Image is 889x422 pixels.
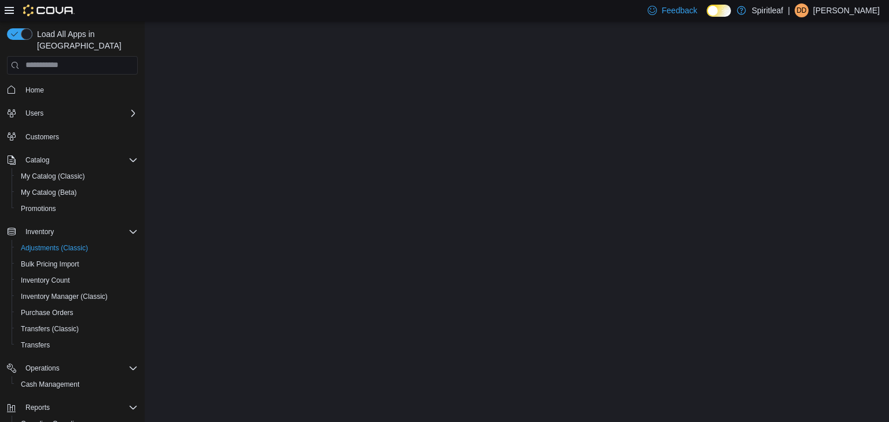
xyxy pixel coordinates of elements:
span: Inventory [25,227,54,236]
p: | [788,3,790,17]
div: Donna D [795,3,809,17]
span: Users [25,109,43,118]
span: Transfers (Classic) [16,322,138,336]
a: My Catalog (Classic) [16,169,90,183]
a: Cash Management [16,377,84,391]
span: My Catalog (Beta) [21,188,77,197]
span: Inventory Count [16,273,138,287]
span: Operations [25,364,60,373]
span: Inventory Manager (Classic) [21,292,108,301]
span: Transfers [16,338,138,352]
a: Adjustments (Classic) [16,241,93,255]
span: Purchase Orders [21,308,74,317]
button: Catalog [2,152,142,168]
span: Bulk Pricing Import [21,260,79,269]
button: Purchase Orders [12,305,142,321]
button: My Catalog (Classic) [12,168,142,184]
a: Bulk Pricing Import [16,257,84,271]
span: Reports [25,403,50,412]
span: My Catalog (Beta) [16,186,138,199]
button: Transfers (Classic) [12,321,142,337]
button: Promotions [12,201,142,217]
span: Reports [21,401,138,414]
button: Users [2,105,142,121]
button: Operations [21,361,64,375]
span: Promotions [16,202,138,216]
p: [PERSON_NAME] [813,3,880,17]
a: Transfers (Classic) [16,322,83,336]
button: Adjustments (Classic) [12,240,142,256]
span: Catalog [21,153,138,167]
button: Inventory [2,224,142,240]
span: Feedback [662,5,697,16]
span: Cash Management [16,377,138,391]
button: Users [21,106,48,120]
span: DD [796,3,806,17]
span: Transfers [21,340,50,350]
button: Cash Management [12,376,142,393]
span: Bulk Pricing Import [16,257,138,271]
button: Reports [2,399,142,416]
span: Home [21,83,138,97]
span: Catalog [25,156,49,165]
a: Inventory Count [16,273,75,287]
span: Transfers (Classic) [21,324,79,334]
p: Spiritleaf [752,3,783,17]
span: Operations [21,361,138,375]
button: Transfers [12,337,142,353]
span: My Catalog (Classic) [16,169,138,183]
button: Home [2,82,142,98]
button: Operations [2,360,142,376]
button: Inventory Manager (Classic) [12,288,142,305]
span: Adjustments (Classic) [16,241,138,255]
a: Inventory Manager (Classic) [16,290,112,303]
button: Inventory [21,225,58,239]
span: Inventory [21,225,138,239]
span: Inventory Count [21,276,70,285]
a: Home [21,83,49,97]
button: Catalog [21,153,54,167]
button: Customers [2,128,142,145]
span: Load All Apps in [GEOGRAPHIC_DATA] [32,28,138,51]
img: Cova [23,5,75,16]
button: Bulk Pricing Import [12,256,142,272]
span: Customers [25,132,59,142]
span: Cash Management [21,380,79,389]
a: Purchase Orders [16,306,78,320]
span: Purchase Orders [16,306,138,320]
input: Dark Mode [707,5,731,17]
span: Adjustments (Classic) [21,243,88,253]
span: Home [25,86,44,95]
a: Transfers [16,338,54,352]
button: My Catalog (Beta) [12,184,142,201]
a: My Catalog (Beta) [16,186,82,199]
span: Users [21,106,138,120]
button: Reports [21,401,54,414]
button: Inventory Count [12,272,142,288]
span: Customers [21,129,138,144]
span: My Catalog (Classic) [21,172,85,181]
a: Promotions [16,202,61,216]
a: Customers [21,130,64,144]
span: Promotions [21,204,56,213]
span: Inventory Manager (Classic) [16,290,138,303]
